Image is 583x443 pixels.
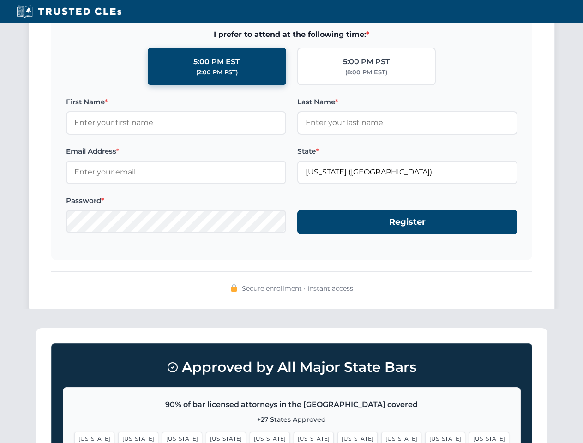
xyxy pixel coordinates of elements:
[242,283,353,293] span: Secure enrollment • Instant access
[66,161,286,184] input: Enter your email
[193,56,240,68] div: 5:00 PM EST
[63,355,521,380] h3: Approved by All Major State Bars
[74,414,509,425] p: +27 States Approved
[14,5,124,18] img: Trusted CLEs
[297,111,517,134] input: Enter your last name
[74,399,509,411] p: 90% of bar licensed attorneys in the [GEOGRAPHIC_DATA] covered
[66,195,286,206] label: Password
[196,68,238,77] div: (2:00 PM PST)
[297,146,517,157] label: State
[66,111,286,134] input: Enter your first name
[343,56,390,68] div: 5:00 PM PST
[230,284,238,292] img: 🔒
[66,96,286,108] label: First Name
[297,161,517,184] input: Florida (FL)
[66,29,517,41] span: I prefer to attend at the following time:
[345,68,387,77] div: (8:00 PM EST)
[297,96,517,108] label: Last Name
[297,210,517,234] button: Register
[66,146,286,157] label: Email Address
